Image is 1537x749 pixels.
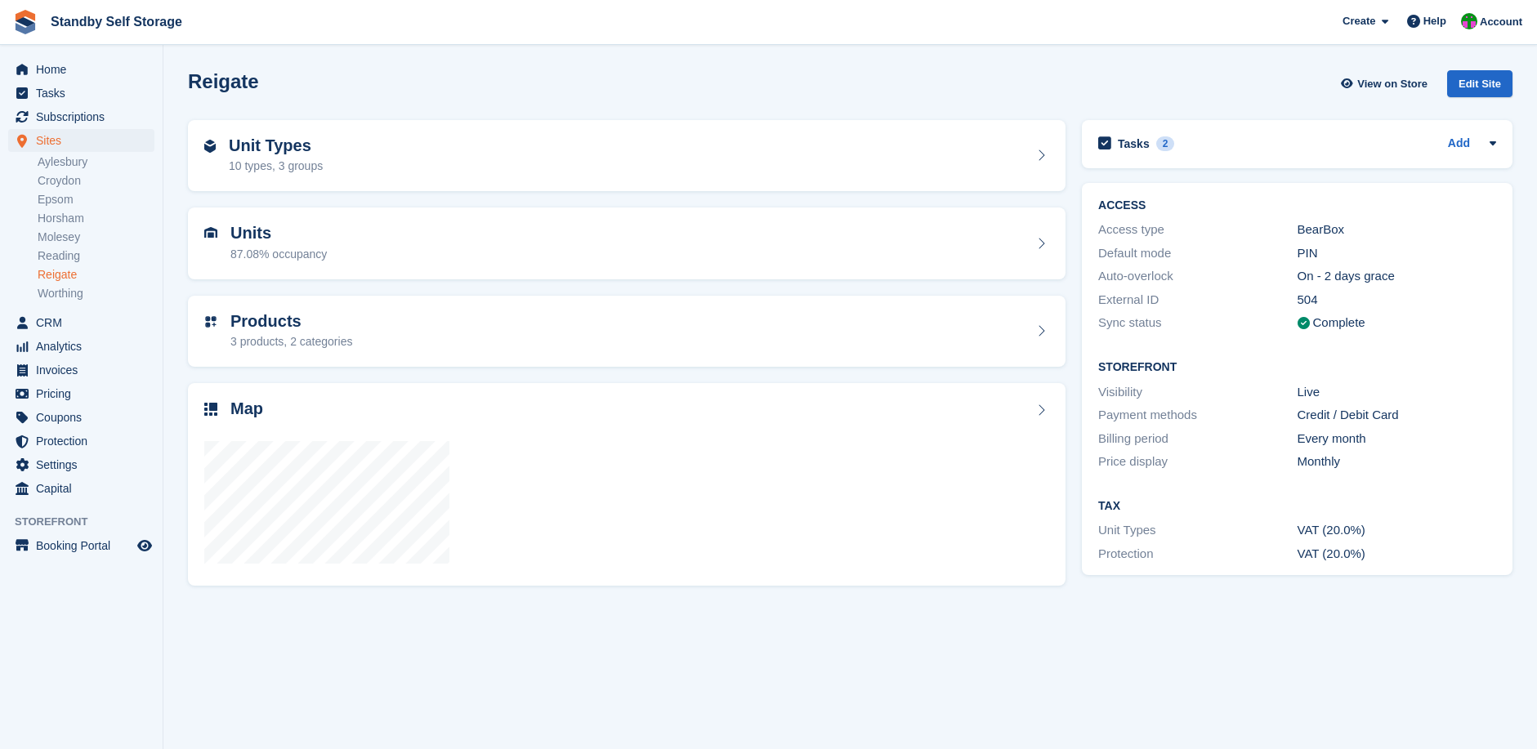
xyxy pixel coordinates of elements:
[8,311,154,334] a: menu
[1118,136,1150,151] h2: Tasks
[1098,521,1297,540] div: Unit Types
[1298,221,1496,239] div: BearBox
[1098,545,1297,564] div: Protection
[230,246,327,263] div: 87.08% occupancy
[36,105,134,128] span: Subscriptions
[44,8,189,35] a: Standby Self Storage
[230,224,327,243] h2: Units
[38,192,154,207] a: Epsom
[1298,406,1496,425] div: Credit / Debit Card
[1098,199,1496,212] h2: ACCESS
[36,58,134,81] span: Home
[1098,500,1496,513] h2: Tax
[38,154,154,170] a: Aylesbury
[1098,244,1297,263] div: Default mode
[36,129,134,152] span: Sites
[1447,70,1512,104] a: Edit Site
[13,10,38,34] img: stora-icon-8386f47178a22dfd0bd8f6a31ec36ba5ce8667c1dd55bd0f319d3a0aa187defe.svg
[1423,13,1446,29] span: Help
[36,311,134,334] span: CRM
[204,403,217,416] img: map-icn-33ee37083ee616e46c38cad1a60f524a97daa1e2b2c8c0bc3eb3415660979fc1.svg
[38,286,154,301] a: Worthing
[8,359,154,381] a: menu
[8,406,154,429] a: menu
[36,534,134,557] span: Booking Portal
[8,534,154,557] a: menu
[135,536,154,555] a: Preview store
[36,82,134,105] span: Tasks
[36,430,134,453] span: Protection
[1343,13,1375,29] span: Create
[1298,244,1496,263] div: PIN
[204,227,217,239] img: unit-icn-7be61d7bf1b0ce9d3e12c5938cc71ed9869f7b940bace4675aadf7bd6d80202e.svg
[1298,453,1496,471] div: Monthly
[1098,406,1297,425] div: Payment methods
[188,120,1066,192] a: Unit Types 10 types, 3 groups
[38,248,154,264] a: Reading
[38,267,154,283] a: Reigate
[1298,521,1496,540] div: VAT (20.0%)
[1298,383,1496,402] div: Live
[204,140,216,153] img: unit-type-icn-2b2737a686de81e16bb02015468b77c625bbabd49415b5ef34ead5e3b44a266d.svg
[1156,136,1175,151] div: 2
[36,382,134,405] span: Pricing
[1338,70,1434,97] a: View on Store
[229,158,323,175] div: 10 types, 3 groups
[36,453,134,476] span: Settings
[230,399,263,418] h2: Map
[1461,13,1477,29] img: Michelle Mustoe
[8,477,154,500] a: menu
[8,58,154,81] a: menu
[38,173,154,189] a: Croydon
[188,70,259,92] h2: Reigate
[36,335,134,358] span: Analytics
[8,105,154,128] a: menu
[1448,135,1470,154] a: Add
[1098,314,1297,332] div: Sync status
[8,430,154,453] a: menu
[1098,361,1496,374] h2: Storefront
[36,359,134,381] span: Invoices
[8,129,154,152] a: menu
[1098,267,1297,286] div: Auto-overlock
[1298,430,1496,448] div: Every month
[188,383,1066,586] a: Map
[1098,291,1297,310] div: External ID
[8,335,154,358] a: menu
[38,230,154,245] a: Molesey
[36,477,134,500] span: Capital
[1298,291,1496,310] div: 504
[1480,14,1522,30] span: Account
[1357,76,1428,92] span: View on Store
[1447,70,1512,97] div: Edit Site
[36,406,134,429] span: Coupons
[204,315,217,328] img: custom-product-icn-752c56ca05d30b4aa98f6f15887a0e09747e85b44ffffa43cff429088544963d.svg
[1098,453,1297,471] div: Price display
[188,207,1066,279] a: Units 87.08% occupancy
[230,312,352,331] h2: Products
[1298,545,1496,564] div: VAT (20.0%)
[1098,430,1297,448] div: Billing period
[38,211,154,226] a: Horsham
[1313,314,1365,332] div: Complete
[188,296,1066,368] a: Products 3 products, 2 categories
[8,382,154,405] a: menu
[1098,221,1297,239] div: Access type
[1298,267,1496,286] div: On - 2 days grace
[230,333,352,350] div: 3 products, 2 categories
[8,82,154,105] a: menu
[229,136,323,155] h2: Unit Types
[15,514,163,530] span: Storefront
[8,453,154,476] a: menu
[1098,383,1297,402] div: Visibility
